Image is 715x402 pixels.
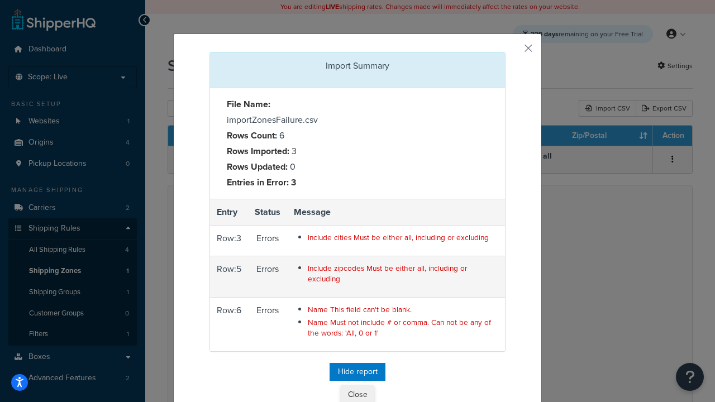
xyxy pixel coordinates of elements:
strong: Rows Updated: [227,160,288,173]
span: Name Must not include # or comma. Can not be any of the words: 'All, 0 or 1' [308,317,491,338]
strong: Entries in Error: 3 [227,176,296,189]
span: Include cities Must be either all, including or excluding [308,232,489,243]
th: Entry [210,199,248,226]
td: Errors [248,297,287,351]
th: Status [248,199,287,226]
td: Errors [248,226,287,256]
strong: Rows Count: [227,129,277,142]
h3: Import Summary [218,61,497,71]
span: Name This field can't be blank. [308,304,412,315]
th: Message [287,199,505,226]
strong: Rows Imported: [227,145,289,157]
td: Row: 3 [210,226,248,256]
strong: File Name: [227,98,270,111]
div: importZonesFailure.csv 6 3 0 [218,97,357,190]
span: Include zipcodes Must be either all, including or excluding [308,262,467,284]
td: Row: 6 [210,297,248,351]
td: Row: 5 [210,256,248,297]
button: Hide report [330,363,385,381]
td: Errors [248,256,287,297]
